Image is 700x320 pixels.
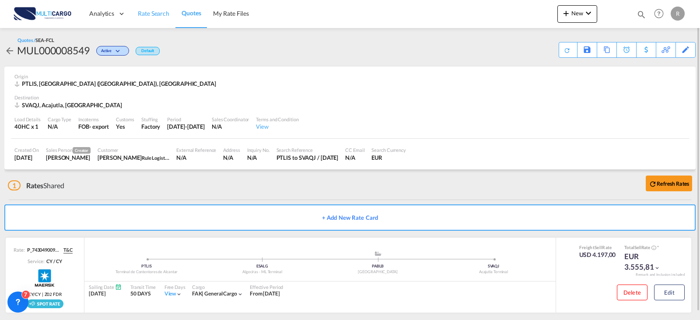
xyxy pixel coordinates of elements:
div: general cargo [192,290,237,298]
div: Ricardo Santos [46,154,91,162]
md-icon: icon-plus 400-fg [561,8,571,18]
md-icon: icon-chevron-down [654,265,660,271]
div: Period [167,116,205,123]
div: N/A [223,154,240,162]
div: Created On [14,147,39,153]
div: EUR 3.555,81 [624,251,668,272]
div: N/A [176,154,216,162]
div: Load Details [14,116,41,123]
div: Shared [8,181,64,190]
div: CC Email [345,147,364,153]
div: - export [89,123,109,130]
img: Maersk Spot [34,267,56,289]
div: Sales Person [46,147,91,154]
span: Analytics [89,9,114,18]
div: Change Status Here [90,43,131,57]
div: Cargo Type [48,116,71,123]
span: | [202,290,203,297]
button: + Add New Rate Card [4,204,696,231]
div: Address [223,147,240,153]
div: Customer [98,147,169,153]
span: SEA-FCL [35,37,54,43]
div: Stuffing [141,116,160,123]
button: icon-refreshRefresh Rates [646,176,692,191]
span: T&C [63,246,73,253]
div: Rollable available [27,299,63,308]
img: 82db67801a5411eeacfdbd8acfa81e61.png [13,4,72,24]
div: Terminal de Contentores de Alcantar [89,269,204,275]
div: View [256,123,298,130]
div: SVAQJ, Acajutla, Americas [14,101,124,109]
div: Default [136,47,160,55]
div: Destination [14,94,686,101]
div: Sales Coordinator [212,116,249,123]
div: PABLB [320,264,436,269]
div: PTLIS to SVAQJ / 24 Sep 2025 [276,154,339,162]
md-icon: icon-refresh [563,47,570,54]
div: Effective Period [250,284,283,290]
span: Service: [28,258,44,264]
div: Factory Stuffing [141,123,160,130]
div: Yes [116,123,134,130]
div: 40HC x 1 [14,123,41,130]
div: N/A [345,154,364,162]
div: N/A [212,123,249,130]
div: EUR [371,154,406,162]
div: Freight Rate [579,244,616,250]
div: Remark and Inclusion included [629,272,691,277]
button: icon-plus 400-fgNewicon-chevron-down [557,5,597,23]
div: Transit Time [130,284,156,290]
md-icon: icon-chevron-down [114,49,124,54]
div: ESALG [204,264,320,269]
span: Sell [634,245,641,250]
span: My Rate Files [213,10,249,17]
md-icon: icon-chevron-down [237,291,243,297]
button: Delete [617,285,647,300]
span: Rate: [14,246,25,253]
div: Save As Template [577,42,597,57]
span: Subject to Remarks [656,245,659,250]
span: | [41,291,45,297]
span: 1 [8,180,21,190]
span: CY/CY [28,291,41,297]
div: Free Days [164,284,185,290]
div: Search Reference [276,147,339,153]
span: Rates [26,181,44,190]
div: Change Status Here [96,46,129,56]
span: Creator [73,147,91,154]
span: Sell [595,245,602,250]
div: 24 Sep 2025 [14,154,39,162]
div: Total Rate [624,244,668,251]
div: MIKE MORENO [98,154,169,162]
div: Viewicon-chevron-down [164,290,182,298]
span: FAK [192,290,205,297]
div: MUL000008549 [17,43,90,57]
div: PTLIS, Lisbon (Lisboa), Europe [14,80,218,88]
md-icon: icon-chevron-down [176,291,182,297]
b: Refresh Rates [657,180,689,187]
div: Inquiry No. [247,147,269,153]
span: New [561,10,594,17]
div: Sailing Date [89,284,122,290]
div: [DATE] [89,290,122,298]
div: [GEOGRAPHIC_DATA] [320,269,436,275]
div: Incoterms [78,116,109,123]
span: Z02 FDR [45,291,62,297]
div: Terms and Condition [256,116,298,123]
button: Edit [654,285,685,300]
div: FOB [78,123,89,130]
div: SVAQJ [436,264,551,269]
div: External Reference [176,147,216,153]
div: Customs [116,116,134,123]
div: P_7430490098_P01ku7v3t [25,246,60,253]
md-icon: assets/icons/custom/ship-fill.svg [373,251,383,256]
div: Acajutla Terminal [436,269,551,275]
div: From 24 Sep 2025 [250,290,280,298]
img: Spot_rate_rollable_v2.png [27,299,63,308]
div: 50 DAYS [130,290,156,298]
md-icon: Schedules Available [115,284,122,290]
span: From [DATE] [250,290,280,297]
div: N/A [48,123,71,130]
span: Rate Search [138,10,169,17]
div: Cargo [192,284,243,290]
